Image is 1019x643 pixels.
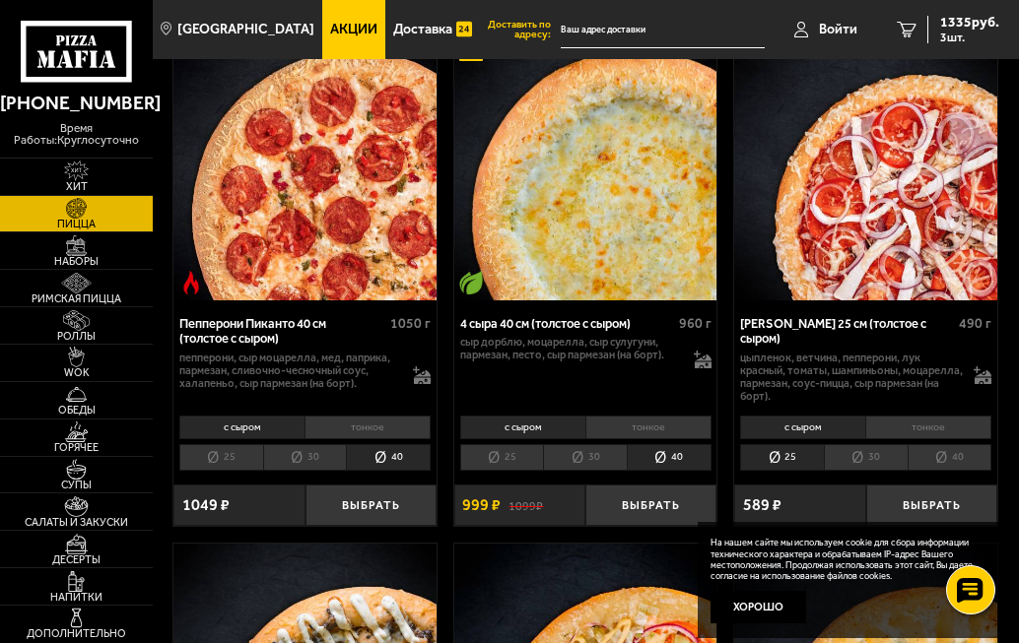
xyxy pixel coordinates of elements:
[627,444,712,472] li: 40
[711,591,806,622] button: Хорошо
[460,316,674,332] div: 4 сыра 40 см (толстое с сыром)
[543,444,627,472] li: 30
[305,416,431,438] li: тонкое
[179,271,203,294] img: Острое блюдо
[866,484,997,527] button: Выбрать
[454,32,716,299] img: 4 сыра 40 см (толстое с сыром)
[173,32,436,299] img: Пепперони Пиканто 40 см (толстое с сыром)
[179,416,305,438] li: с сыром
[740,444,824,472] li: 25
[346,444,431,472] li: 40
[460,444,544,472] li: 25
[173,32,436,299] a: Острое блюдоПепперони Пиканто 40 см (толстое с сыром)
[390,315,431,332] span: 1050 г
[959,315,991,332] span: 490 г
[480,20,561,40] span: Доставить по адресу:
[743,497,781,513] span: 589 ₽
[940,16,999,30] span: 1335 руб.
[940,32,999,43] span: 3 шт.
[740,352,963,403] p: цыпленок, ветчина, пепперони, лук красный, томаты, шампиньоны, моцарелла, пармезан, соус-пицца, с...
[182,497,230,513] span: 1049 ₽
[179,444,263,472] li: 25
[330,23,377,36] span: Акции
[585,416,712,438] li: тонкое
[179,352,402,390] p: пепперони, сыр Моцарелла, мед, паприка, пармезан, сливочно-чесночный соус, халапеньо, сыр пармеза...
[460,416,585,438] li: с сыром
[263,444,347,472] li: 30
[740,416,865,438] li: с сыром
[734,32,996,299] img: Петровская 25 см (толстое с сыром)
[393,23,452,36] span: Доставка
[908,444,992,472] li: 40
[459,271,483,294] img: Вегетарианское блюдо
[679,315,712,332] span: 960 г
[456,17,471,40] img: 15daf4d41897b9f0e9f617042186c801.svg
[306,484,437,527] button: Выбрать
[177,23,314,36] span: [GEOGRAPHIC_DATA]
[824,444,908,472] li: 30
[819,23,857,36] span: Войти
[454,32,716,299] a: АкционныйВегетарианское блюдо4 сыра 40 см (толстое с сыром)
[509,498,543,513] s: 1099 ₽
[585,484,716,527] button: Выбрать
[561,12,765,48] input: Ваш адрес доставки
[865,416,991,438] li: тонкое
[179,316,385,347] div: Пепперони Пиканто 40 см (толстое с сыром)
[460,336,683,361] p: сыр дорблю, моцарелла, сыр сулугуни, пармезан, песто, сыр пармезан (на борт).
[462,497,501,513] span: 999 ₽
[711,537,978,581] p: На нашем сайте мы используем cookie для сбора информации технического характера и обрабатываем IP...
[740,316,954,347] div: [PERSON_NAME] 25 см (толстое с сыром)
